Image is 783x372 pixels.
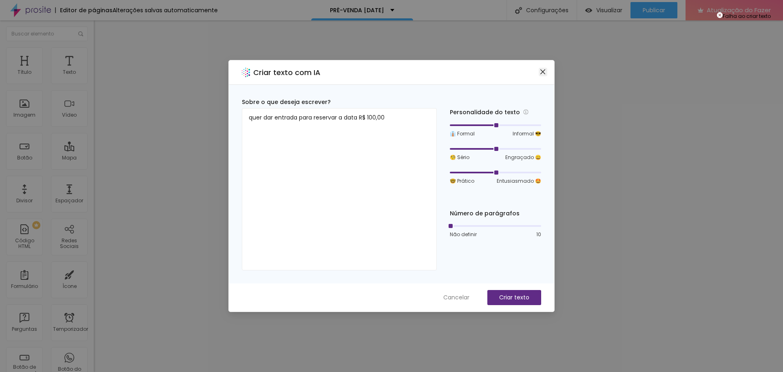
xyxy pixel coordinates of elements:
[513,130,541,137] font: Informal 😎
[450,177,474,184] font: 🤓 Prático
[242,108,437,270] textarea: quer dar entrada para reservar a data R$ 100,00
[450,108,520,116] font: Personalidade do texto
[450,209,520,217] font: Número de parágrafos
[536,231,541,238] font: 10
[717,12,771,19] div: Falha ao criar texto
[435,290,478,305] button: Cancelar
[487,290,541,305] button: Criar texto
[253,67,321,77] font: Criar texto com IA
[242,98,331,106] font: Sobre o que deseja escrever?
[540,69,546,75] span: fechar
[499,293,529,301] font: Criar texto
[443,293,469,301] font: Cancelar
[505,154,541,161] font: Engraçado 😄
[450,130,475,137] font: 👔 Formal
[539,68,547,76] button: Fechar
[450,231,477,238] font: Não definir
[450,154,469,161] font: 🧐 Sério
[497,177,541,184] font: Entusiasmado 🤩
[723,13,771,20] font: Falha ao criar texto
